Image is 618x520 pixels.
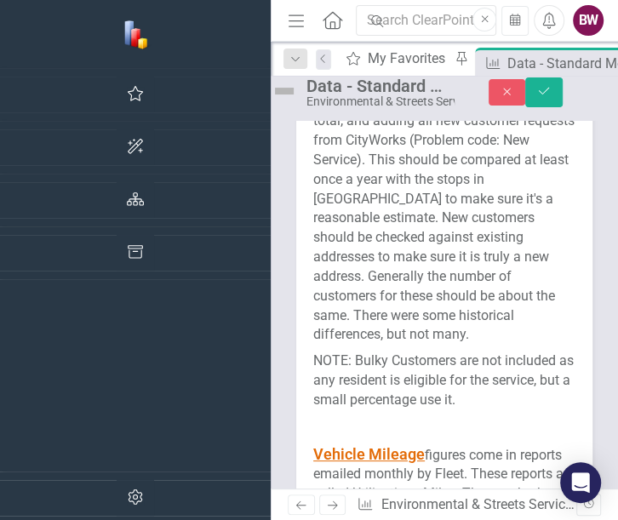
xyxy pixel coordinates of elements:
[356,5,496,37] input: Search ClearPoint...
[560,462,601,503] div: Open Intercom Messenger
[573,5,604,36] button: BW
[313,445,425,463] u: Vehicle Mileage
[313,348,575,414] p: NOTE: Bulky Customers are not included as any resident is eligible for the service, but a small p...
[306,77,455,95] div: Data - Standard Monthly Data for Measures
[123,20,152,49] img: ClearPoint Strategy
[357,495,575,515] div: » »
[340,48,450,69] a: My Favorites
[271,77,298,105] img: Not Defined
[381,496,579,512] a: Environmental & Streets Services
[368,48,450,69] div: My Favorites
[306,95,455,108] div: Environmental & Streets Services
[313,66,575,348] p: are calculated by taking the previous month's total, and adding all new customer requests from Ci...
